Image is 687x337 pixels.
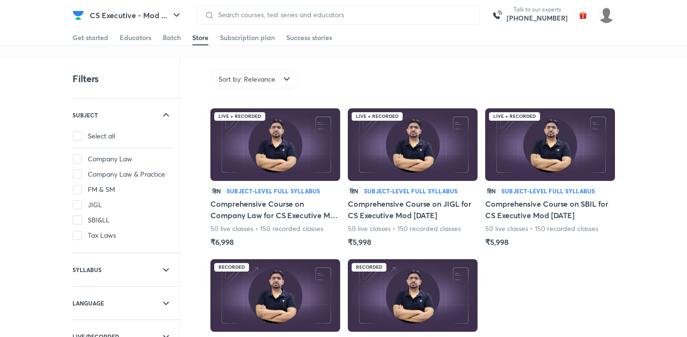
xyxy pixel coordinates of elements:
[219,74,275,84] span: Sort by: Relevance
[485,236,509,248] h5: ₹5,998
[192,33,208,42] div: Store
[348,108,478,181] img: Batch Thumbnail
[163,30,181,45] a: Batch
[220,30,275,45] a: Subscription plan
[73,30,108,45] a: Get started
[88,215,110,225] span: SBI&LL
[364,187,458,195] h6: Subject-level full syllabus
[227,187,320,195] h6: Subject-level full syllabus
[507,6,568,13] p: Talk to our experts
[73,73,99,85] h4: Filters
[507,13,568,23] a: [PHONE_NUMBER]
[88,231,116,240] span: Tax Laws
[120,33,151,42] div: Educators
[73,10,84,21] img: Company Logo
[88,200,102,210] span: JIGL
[348,198,478,221] h5: Comprehensive Course on JIGL for CS Executive Mod [DATE]
[286,30,332,45] a: Success stories
[210,198,340,221] h5: Comprehensive Course on Company Law for CS Executive Mod [DATE]
[210,187,223,195] p: हिN
[352,112,403,121] div: Live + Recorded
[88,154,132,164] span: Company Law
[163,33,181,42] div: Batch
[348,259,478,332] img: Batch Thumbnail
[348,187,360,195] p: हिN
[214,112,265,121] div: Live + Recorded
[286,33,332,42] div: Success stories
[210,224,324,233] p: 50 live classes • 150 recorded classes
[214,263,249,272] div: Recorded
[192,30,208,45] a: Store
[210,259,340,332] img: Batch Thumbnail
[348,236,371,248] h5: ₹5,998
[488,6,507,25] img: call-us
[73,298,104,308] h6: LANGUAGE
[88,131,115,141] span: Select all
[485,108,615,181] img: Batch Thumbnail
[73,265,102,274] h6: SYLLABUS
[485,187,498,195] p: हिN
[348,224,461,233] p: 50 live classes • 150 recorded classes
[352,263,386,272] div: Recorded
[88,169,165,179] span: Company Law & Practice
[210,108,340,181] img: Batch Thumbnail
[598,7,614,23] img: Abdul Ramzeen
[485,224,599,233] p: 50 live classes • 150 recorded classes
[220,33,275,42] div: Subscription plan
[214,11,472,19] input: Search courses, test series and educators
[575,8,591,23] img: avatar
[84,6,188,25] button: CS Executive - Mod ...
[73,110,98,120] h6: SUBJECT
[120,30,151,45] a: Educators
[210,236,234,248] h5: ₹6,998
[88,185,115,194] span: FM & SM
[73,33,108,42] div: Get started
[485,198,615,221] h5: Comprehensive Course on SBIL for CS Executive Mod [DATE]
[501,187,595,195] h6: Subject-level full syllabus
[489,112,540,121] div: Live + Recorded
